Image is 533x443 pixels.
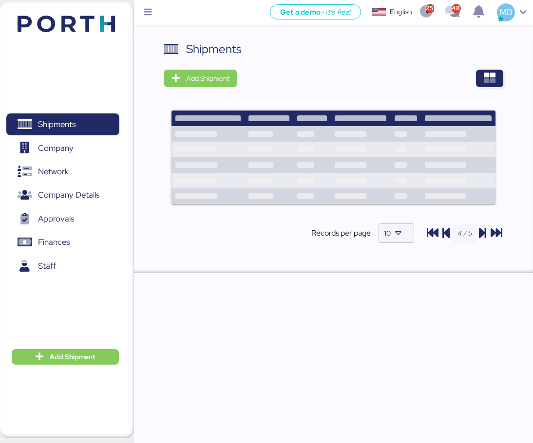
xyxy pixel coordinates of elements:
[6,113,119,136] a: Shipments
[499,6,513,18] span: MB
[6,184,119,206] a: Company Details
[38,259,56,273] span: Staff
[6,161,119,183] a: Network
[186,73,229,84] span: Add Shipment
[6,231,119,254] a: Finances
[50,351,95,363] span: Add Shipment
[384,229,391,238] span: 10
[38,165,69,179] span: Network
[186,40,242,58] div: Shipments
[38,141,74,155] span: Company
[38,235,70,249] span: Finances
[6,255,119,277] a: Staff
[453,223,476,243] input: 4 / 5
[38,117,76,131] span: Shipments
[311,227,371,239] span: Records per page
[6,208,119,230] a: Approvals
[140,4,156,21] button: Menu
[6,137,119,159] a: Company
[38,188,99,202] span: Company Details
[164,70,237,87] button: Add Shipment
[12,349,119,365] button: Add Shipment
[390,7,412,17] div: English
[38,212,74,226] span: Approvals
